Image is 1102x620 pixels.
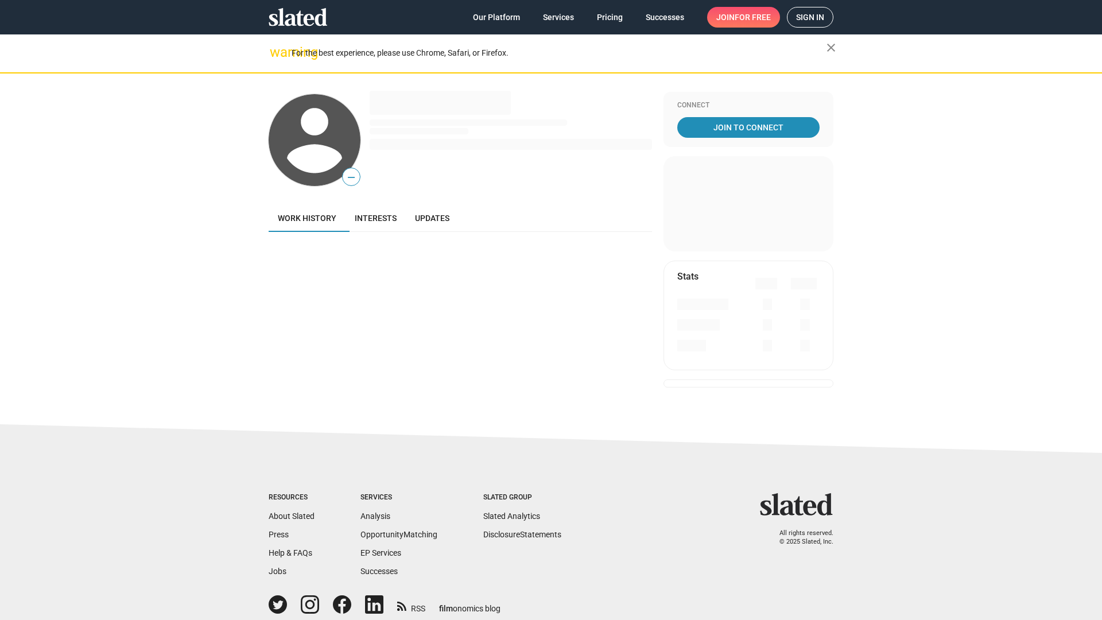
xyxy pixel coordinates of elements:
mat-card-title: Stats [677,270,699,282]
a: Updates [406,204,459,232]
div: For the best experience, please use Chrome, Safari, or Firefox. [292,45,826,61]
mat-icon: close [824,41,838,55]
a: Jobs [269,567,286,576]
span: film [439,604,453,613]
a: Successes [637,7,693,28]
a: Successes [360,567,398,576]
div: Slated Group [483,493,561,502]
span: — [343,170,360,185]
a: Joinfor free [707,7,780,28]
a: About Slated [269,511,315,521]
a: Pricing [588,7,632,28]
span: Updates [415,214,449,223]
span: Services [543,7,574,28]
span: Successes [646,7,684,28]
a: Services [534,7,583,28]
a: Work history [269,204,346,232]
p: All rights reserved. © 2025 Slated, Inc. [767,529,833,546]
a: Join To Connect [677,117,820,138]
span: Our Platform [473,7,520,28]
a: DisclosureStatements [483,530,561,539]
span: Sign in [796,7,824,27]
a: OpportunityMatching [360,530,437,539]
a: Our Platform [464,7,529,28]
a: RSS [397,596,425,614]
a: Interests [346,204,406,232]
span: Interests [355,214,397,223]
span: Join [716,7,771,28]
div: Resources [269,493,315,502]
span: Work history [278,214,336,223]
a: filmonomics blog [439,594,500,614]
div: Connect [677,101,820,110]
a: Sign in [787,7,833,28]
span: Pricing [597,7,623,28]
span: Join To Connect [680,117,817,138]
a: Analysis [360,511,390,521]
span: for free [735,7,771,28]
div: Services [360,493,437,502]
a: Help & FAQs [269,548,312,557]
a: Slated Analytics [483,511,540,521]
a: Press [269,530,289,539]
mat-icon: warning [270,45,284,59]
a: EP Services [360,548,401,557]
